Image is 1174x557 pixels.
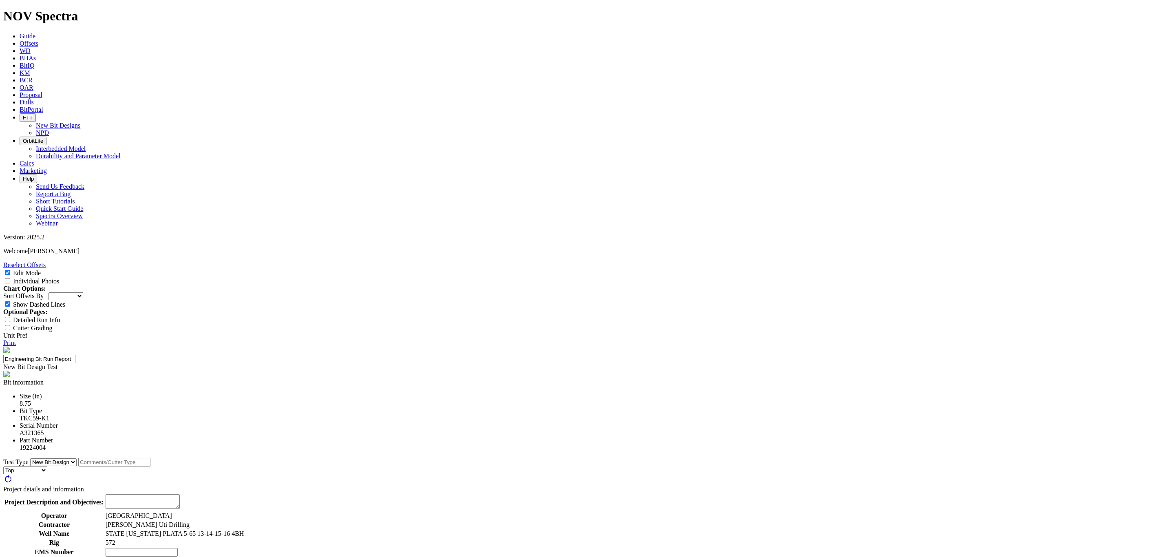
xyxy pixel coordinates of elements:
[20,40,38,47] a: Offsets
[3,379,1171,386] div: Bit information
[78,458,150,466] input: Comments/Cutter Type
[20,429,1171,437] div: A321365
[20,160,34,167] a: Calcs
[105,521,246,529] td: [PERSON_NAME] Uti Drilling
[105,530,246,538] td: STATE [US_STATE] PLATA 5-65 13-14-15-16 4BH
[3,363,1171,371] div: New Bit Design Test
[36,198,75,205] a: Short Tutorials
[20,99,34,106] a: Dulls
[20,175,37,183] button: Help
[4,494,104,511] th: Project Description and Objectives:
[23,176,34,182] span: Help
[3,9,1171,24] h1: NOV Spectra
[20,137,46,145] button: OrbitLite
[20,113,36,122] button: FTT
[20,167,47,174] a: Marketing
[3,339,16,346] a: Print
[13,316,60,323] label: Detailed Run Info
[36,205,83,212] a: Quick Start Guide
[20,393,1171,400] div: Size (in)
[20,62,34,69] a: BitIQ
[36,212,83,219] a: Spectra Overview
[20,47,31,54] a: WD
[20,444,1171,451] div: 19224004
[20,422,1171,429] div: Serial Number
[20,84,33,91] a: OAR
[36,190,71,197] a: Report a Bug
[20,400,1171,407] div: 8.75
[105,539,246,547] td: 572
[13,270,41,276] label: Edit Mode
[3,248,1171,255] p: Welcome
[23,138,43,144] span: OrbitLite
[20,77,33,84] a: BCR
[3,347,10,353] img: NOV_WT_RH_Logo_Vert_RGB_F.d63d51a4.png
[23,115,33,121] span: FTT
[105,512,246,520] td: [GEOGRAPHIC_DATA]
[20,437,1171,444] div: Part Number
[4,530,104,538] th: Well Name
[36,220,58,227] a: Webinar
[20,415,1171,422] div: TKC59-K1
[20,91,42,98] a: Proposal
[3,234,1171,241] div: Version: 2025.2
[4,539,104,547] th: Rig
[3,332,27,339] a: Unit Pref
[3,371,10,377] img: spectra-logo.8771a380.png
[3,292,44,299] label: Sort Offsets By
[36,122,80,129] a: New Bit Designs
[28,248,79,254] span: [PERSON_NAME]
[3,458,29,465] label: Test Type
[20,407,1171,415] div: Bit Type
[3,478,13,485] a: rotate_right
[3,355,75,363] input: Click to edit report title
[20,33,35,40] a: Guide
[36,183,84,190] a: Send Us Feedback
[3,347,1171,379] report-header: 'Engineering Bit Run Report'
[3,486,1171,493] div: Project details and information
[3,308,48,315] strong: Optional Pages:
[13,301,65,308] label: Show Dashed Lines
[20,69,30,76] a: KM
[36,129,49,136] a: NPD
[20,55,36,62] a: BHAs
[3,261,46,268] a: Reselect Offsets
[4,548,104,557] th: EMS Number
[4,512,104,520] th: Operator
[20,106,43,113] a: BitPortal
[13,325,52,332] label: Cutter Grading
[3,474,13,484] span: rotate_right
[13,278,59,285] label: Individual Photos
[36,153,121,159] a: Durability and Parameter Model
[3,285,46,292] strong: Chart Options:
[4,521,104,529] th: Contractor
[36,145,86,152] a: Interbedded Model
